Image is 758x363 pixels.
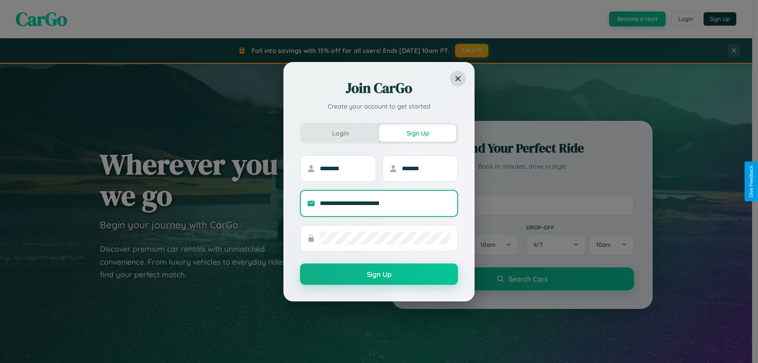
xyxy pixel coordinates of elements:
button: Login [302,124,379,142]
h2: Join CarGo [300,79,458,98]
button: Sign Up [300,263,458,285]
div: Give Feedback [749,166,754,197]
button: Sign Up [379,124,456,142]
p: Create your account to get started [300,102,458,111]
